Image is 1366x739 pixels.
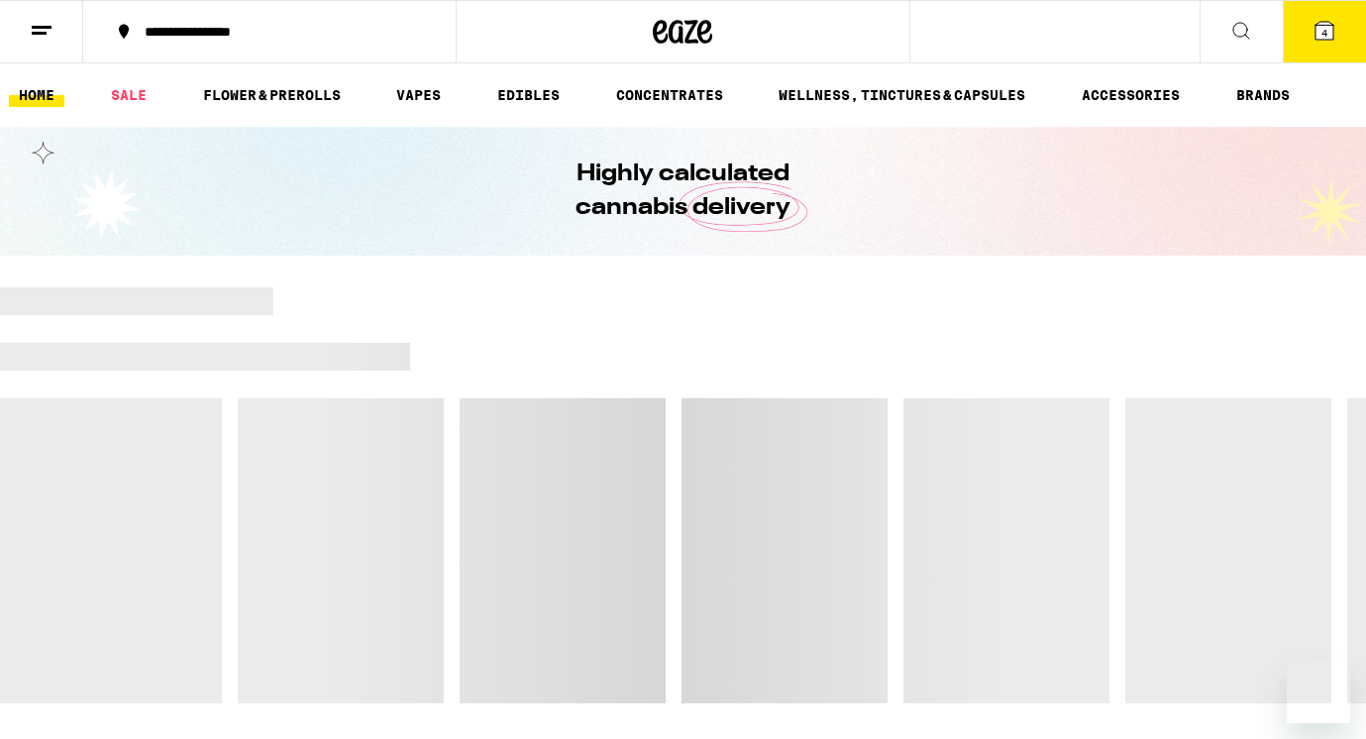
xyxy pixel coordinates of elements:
[1283,1,1366,62] button: 4
[487,83,570,107] a: EDIBLES
[1226,83,1300,107] a: BRANDS
[1287,660,1350,723] iframe: Button to launch messaging window
[386,83,451,107] a: VAPES
[9,83,64,107] a: HOME
[1321,27,1327,39] span: 4
[769,83,1035,107] a: WELLNESS, TINCTURES & CAPSULES
[606,83,733,107] a: CONCENTRATES
[193,83,351,107] a: FLOWER & PREROLLS
[520,158,847,225] h1: Highly calculated cannabis delivery
[1072,83,1190,107] a: ACCESSORIES
[101,83,157,107] a: SALE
